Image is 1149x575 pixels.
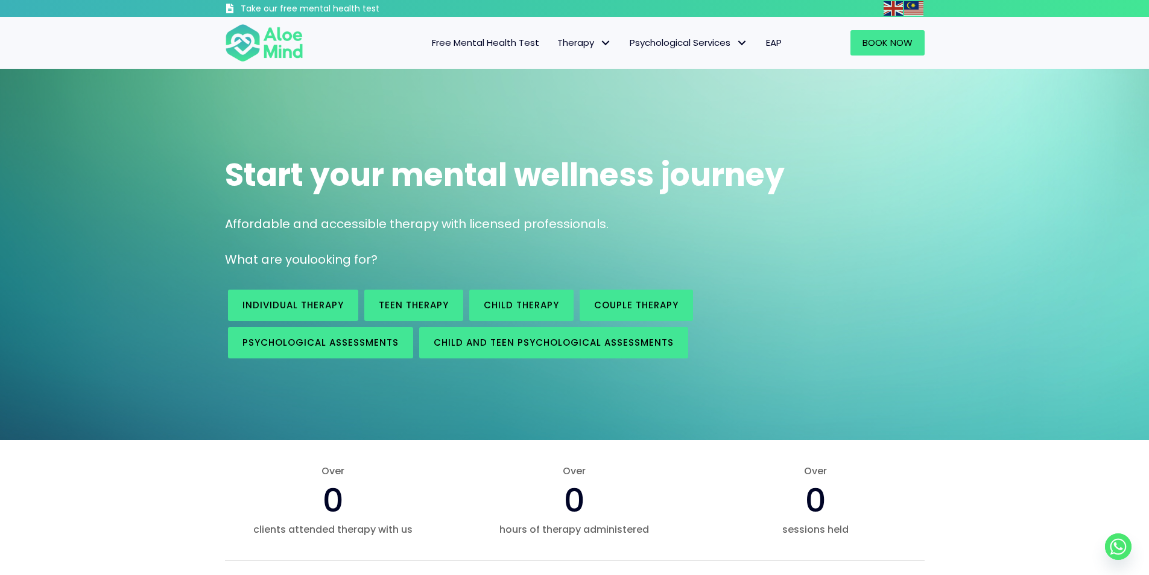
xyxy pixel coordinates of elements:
span: looking for? [307,251,378,268]
span: Over [466,464,683,478]
a: Free Mental Health Test [423,30,548,56]
span: Child and Teen Psychological assessments [434,336,674,349]
span: Couple therapy [594,299,679,311]
span: sessions held [707,523,924,536]
span: Therapy [557,36,612,49]
span: Over [707,464,924,478]
img: en [884,1,903,16]
a: English [884,1,904,15]
span: What are you [225,251,307,268]
a: Book Now [850,30,925,56]
span: 0 [564,477,585,523]
img: ms [904,1,923,16]
span: Book Now [863,36,913,49]
a: Individual therapy [228,290,358,321]
span: Psychological Services: submenu [733,34,751,52]
img: Aloe mind Logo [225,23,303,63]
a: Malay [904,1,925,15]
span: hours of therapy administered [466,523,683,536]
a: Psychological assessments [228,327,413,358]
a: Psychological ServicesPsychological Services: submenu [621,30,757,56]
span: Free Mental Health Test [432,36,539,49]
span: Child Therapy [484,299,559,311]
span: Start your mental wellness journey [225,153,785,197]
a: Take our free mental health test [225,3,444,17]
a: TherapyTherapy: submenu [548,30,621,56]
span: Over [225,464,442,478]
span: 0 [805,477,826,523]
a: Child and Teen Psychological assessments [419,327,688,358]
p: Affordable and accessible therapy with licensed professionals. [225,215,925,233]
span: Individual therapy [242,299,344,311]
span: Teen Therapy [379,299,449,311]
a: Couple therapy [580,290,693,321]
a: Whatsapp [1105,533,1132,560]
a: Teen Therapy [364,290,463,321]
span: Psychological assessments [242,336,399,349]
a: EAP [757,30,791,56]
h3: Take our free mental health test [241,3,444,15]
span: EAP [766,36,782,49]
span: 0 [323,477,344,523]
span: clients attended therapy with us [225,523,442,536]
a: Child Therapy [469,290,574,321]
span: Psychological Services [630,36,748,49]
nav: Menu [319,30,791,56]
span: Therapy: submenu [597,34,615,52]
